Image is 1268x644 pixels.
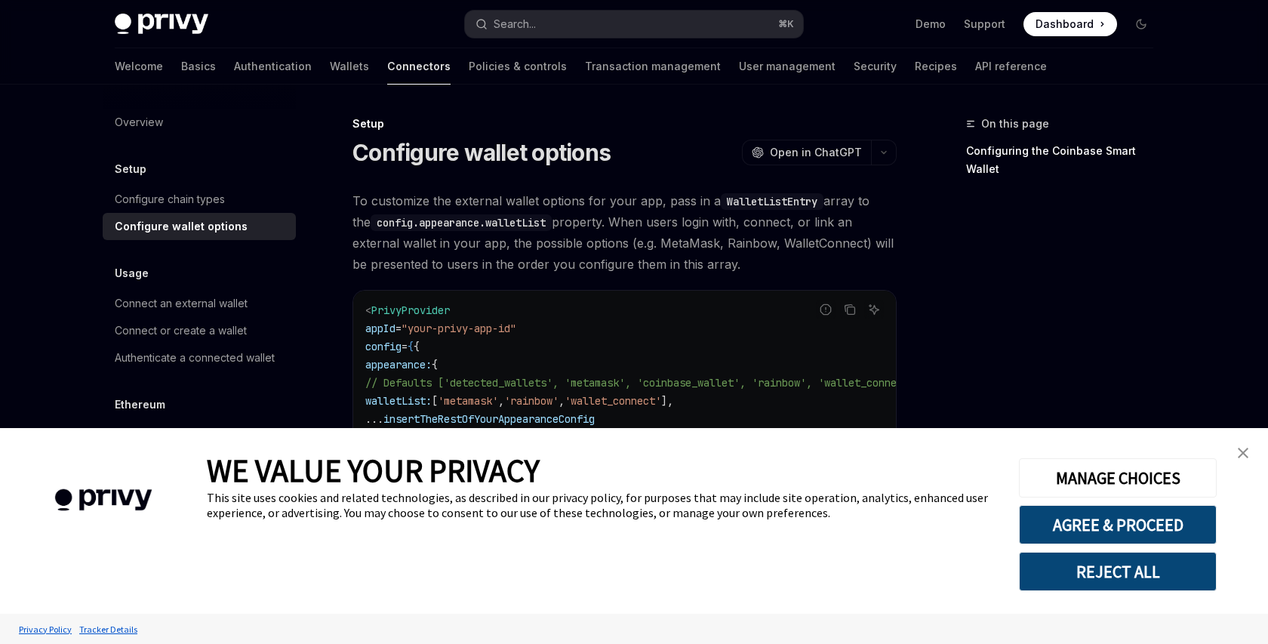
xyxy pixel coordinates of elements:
a: Configure wallet options [103,213,296,240]
a: Configure chain types [103,186,296,213]
a: close banner [1228,438,1258,468]
a: Privacy Policy [15,616,75,642]
button: Report incorrect code [816,300,836,319]
span: ... [365,412,383,426]
span: appearance: [365,358,432,371]
span: ], [661,394,673,408]
div: Integrating with viem [115,426,217,444]
a: Overview [103,109,296,136]
a: Wallets [330,48,369,85]
span: walletList: [365,394,432,408]
span: { [408,340,414,353]
span: insertTheRestOfYourAppearanceConfig [383,412,595,426]
code: config.appearance.walletList [371,214,552,231]
a: Configuring the Coinbase Smart Wallet [966,139,1165,181]
img: company logo [23,467,184,533]
a: Connect an external wallet [103,290,296,317]
a: Authenticate a connected wallet [103,344,296,371]
h1: Configure wallet options [352,139,611,166]
span: = [402,340,408,353]
span: To customize the external wallet options for your app, pass in a array to the property. When user... [352,190,897,275]
a: Recipes [915,48,957,85]
span: , [498,394,504,408]
a: Demo [916,17,946,32]
button: MANAGE CHOICES [1019,458,1217,498]
div: Authenticate a connected wallet [115,349,275,367]
div: Setup [352,116,897,131]
h5: Setup [115,160,146,178]
span: "your-privy-app-id" [402,322,516,335]
div: Configure chain types [115,190,225,208]
span: 'rainbow' [504,394,559,408]
span: PrivyProvider [371,304,450,317]
span: Dashboard [1036,17,1094,32]
a: Connect or create a wallet [103,317,296,344]
button: Open in ChatGPT [742,140,871,165]
button: Toggle dark mode [1129,12,1153,36]
a: Authentication [234,48,312,85]
a: Tracker Details [75,616,141,642]
button: Ask AI [864,300,884,319]
a: Support [964,17,1005,32]
span: ⌘ K [778,18,794,30]
div: Connect an external wallet [115,294,248,313]
div: Search... [494,15,536,33]
a: Integrating with viem [103,421,296,448]
a: Dashboard [1023,12,1117,36]
button: Open search [465,11,803,38]
button: REJECT ALL [1019,552,1217,591]
div: Connect or create a wallet [115,322,247,340]
span: , [559,394,565,408]
span: { [414,340,420,353]
h5: Usage [115,264,149,282]
span: = [395,322,402,335]
span: 'metamask' [438,394,498,408]
a: Transaction management [585,48,721,85]
div: This site uses cookies and related technologies, as described in our privacy policy, for purposes... [207,490,996,520]
a: Policies & controls [469,48,567,85]
div: Configure wallet options [115,217,248,236]
span: WE VALUE YOUR PRIVACY [207,451,540,490]
a: Welcome [115,48,163,85]
button: Copy the contents from the code block [840,300,860,319]
span: // Defaults ['detected_wallets', 'metamask', 'coinbase_wallet', 'rainbow', 'wallet_connect'] [365,376,921,390]
h5: Ethereum [115,396,165,414]
img: dark logo [115,14,208,35]
code: WalletListEntry [721,193,823,210]
a: Connectors [387,48,451,85]
button: AGREE & PROCEED [1019,505,1217,544]
div: Overview [115,113,163,131]
a: API reference [975,48,1047,85]
span: < [365,304,371,317]
span: config [365,340,402,353]
span: appId [365,322,395,335]
span: [ [432,394,438,408]
span: { [432,358,438,371]
a: User management [739,48,836,85]
a: Security [854,48,897,85]
a: Basics [181,48,216,85]
span: Open in ChatGPT [770,145,862,160]
img: close banner [1238,448,1248,458]
span: 'wallet_connect' [565,394,661,408]
span: On this page [981,115,1049,133]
